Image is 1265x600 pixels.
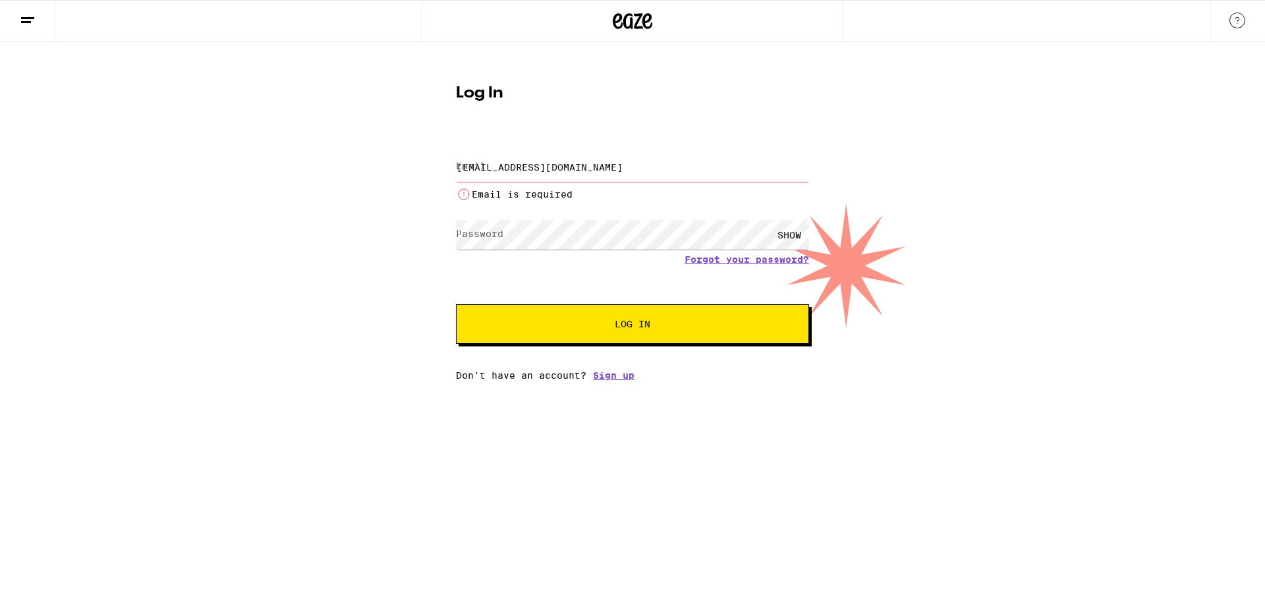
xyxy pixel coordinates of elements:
input: Email [456,152,809,182]
span: Log In [615,319,650,329]
li: Email is required [456,186,809,202]
span: Help [30,9,57,21]
label: Email [456,161,486,171]
button: Log In [456,304,809,344]
a: Sign up [593,370,634,381]
a: Forgot your password? [685,254,809,265]
h1: Log In [456,86,809,101]
div: SHOW [770,220,809,250]
label: Password [456,229,503,239]
div: Don't have an account? [456,370,809,381]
